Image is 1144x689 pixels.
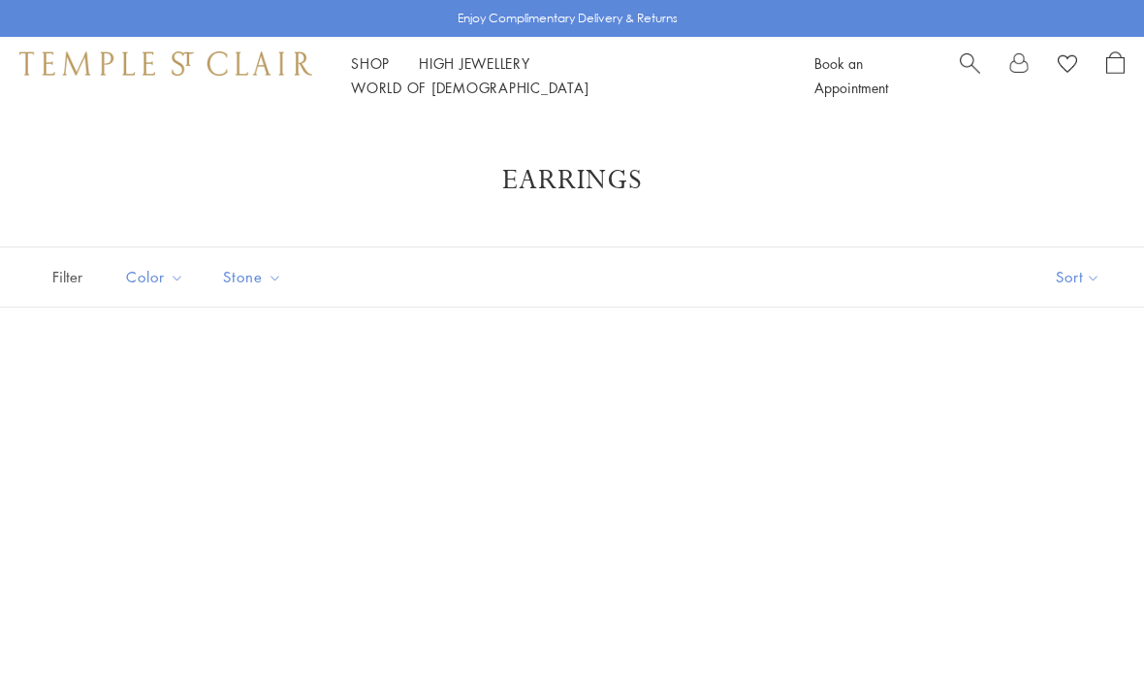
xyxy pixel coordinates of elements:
[773,356,1096,679] a: E36186-OWLTG
[458,9,678,28] p: Enjoy Complimentary Delivery & Returns
[1058,51,1077,81] a: View Wishlist
[78,163,1066,198] h1: Earrings
[410,356,733,679] a: 18K Owlwood Post Earrings
[208,255,297,299] button: Stone
[116,265,199,289] span: Color
[213,265,297,289] span: Stone
[48,356,371,679] a: 18K Athena Owl Post Earrings
[351,78,588,97] a: World of [DEMOGRAPHIC_DATA]World of [DEMOGRAPHIC_DATA]
[351,51,771,100] nav: Main navigation
[1047,598,1125,670] iframe: Gorgias live chat messenger
[814,53,888,97] a: Book an Appointment
[1012,247,1144,307] button: Show sort by
[1106,51,1125,100] a: Open Shopping Bag
[111,255,199,299] button: Color
[351,53,390,73] a: ShopShop
[960,51,980,100] a: Search
[419,53,530,73] a: High JewelleryHigh Jewellery
[19,51,312,75] img: Temple St. Clair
